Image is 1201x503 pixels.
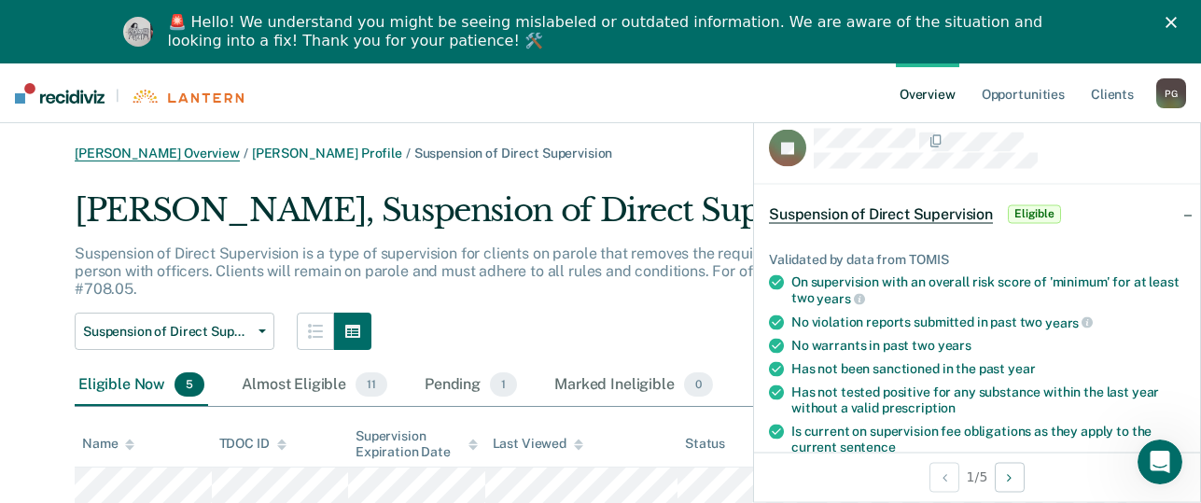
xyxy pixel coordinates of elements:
[1008,361,1035,376] span: year
[219,436,286,452] div: TDOC ID
[551,365,717,406] div: Marked Ineligible
[1156,78,1186,108] div: P G
[791,384,1185,416] div: Has not tested positive for any substance within the last year without a valid
[252,146,402,161] a: [PERSON_NAME] Profile
[83,324,251,340] span: Suspension of Direct Supervision
[75,245,958,298] p: Suspension of Direct Supervision is a type of supervision for clients on parole that removes the ...
[75,191,975,245] div: [PERSON_NAME], Suspension of Direct Supervision
[75,365,208,406] div: Eligible Now
[168,13,1049,50] div: 🚨 Hello! We understand you might be seeing mislabeled or outdated information. We are aware of th...
[684,372,713,397] span: 0
[769,204,993,223] span: Suspension of Direct Supervision
[414,146,613,161] span: Suspension of Direct Supervision
[82,436,134,452] div: Name
[238,365,391,406] div: Almost Eligible
[123,17,153,47] img: Profile image for Kim
[1045,314,1093,329] span: years
[754,452,1200,501] div: 1 / 5
[791,361,1185,377] div: Has not been sanctioned in the past
[840,439,896,454] span: sentence
[896,63,959,123] a: Overview
[754,184,1200,244] div: Suspension of Direct SupervisionEligible
[402,146,414,161] span: /
[995,462,1025,492] button: Next Opportunity
[817,291,864,306] span: years
[421,365,521,406] div: Pending
[1138,440,1182,484] iframe: Intercom live chat
[490,372,517,397] span: 1
[685,436,725,452] div: Status
[791,338,1185,354] div: No warrants in past two
[1166,17,1184,28] div: Close
[791,424,1185,455] div: Is current on supervision fee obligations as they apply to the current
[105,88,131,104] span: |
[15,83,105,104] img: Recidiviz
[791,274,1185,306] div: On supervision with an overall risk score of 'minimum' for at least two
[1008,204,1061,223] span: Eligible
[938,338,971,353] span: years
[882,400,956,415] span: prescription
[175,372,204,397] span: 5
[356,428,478,460] div: Supervision Expiration Date
[929,462,959,492] button: Previous Opportunity
[493,436,583,452] div: Last Viewed
[978,63,1068,123] a: Opportunities
[769,251,1185,267] div: Validated by data from TOMIS
[356,372,387,397] span: 11
[791,314,1185,330] div: No violation reports submitted in past two
[1087,63,1138,123] a: Clients
[131,90,244,104] img: Lantern
[240,146,252,161] span: /
[75,146,240,161] a: [PERSON_NAME] Overview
